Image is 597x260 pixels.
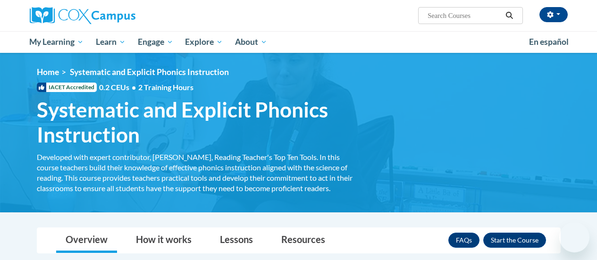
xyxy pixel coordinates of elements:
span: En español [529,37,569,47]
a: Lessons [210,228,262,253]
span: Engage [138,36,173,48]
a: FAQs [448,233,479,248]
span: • [132,83,136,92]
a: How it works [126,228,201,253]
span: IACET Accredited [37,83,97,92]
button: Enroll [483,233,546,248]
div: Developed with expert contributor, [PERSON_NAME], Reading Teacher's Top Ten Tools. In this course... [37,152,362,193]
span: Explore [185,36,223,48]
span: Learn [96,36,126,48]
span: My Learning [29,36,84,48]
a: Engage [132,31,179,53]
a: Resources [272,228,335,253]
button: Account Settings [539,7,568,22]
iframe: Button to launch messaging window [559,222,589,252]
a: Home [37,67,59,77]
a: En español [523,32,575,52]
button: Search [502,10,516,21]
a: Learn [90,31,132,53]
span: 2 Training Hours [138,83,193,92]
a: Cox Campus [30,7,200,24]
div: Main menu [23,31,575,53]
span: 0.2 CEUs [99,82,193,92]
span: About [235,36,267,48]
a: Overview [56,228,117,253]
input: Search Courses [427,10,502,21]
a: Explore [179,31,229,53]
span: Systematic and Explicit Phonics Instruction [70,67,229,77]
a: My Learning [24,31,90,53]
a: About [229,31,273,53]
img: Cox Campus [30,7,135,24]
span: Systematic and Explicit Phonics Instruction [37,97,362,147]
